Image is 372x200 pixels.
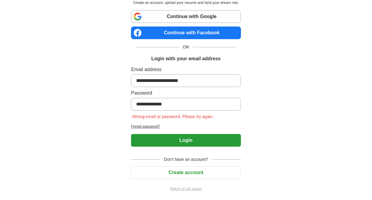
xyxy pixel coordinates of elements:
[131,166,241,179] button: Create account
[131,27,241,39] a: Continue with Facebook
[131,66,241,73] label: Email address
[179,44,193,50] span: OR
[131,10,241,23] a: Continue with Google
[160,156,212,163] span: Don't have an account?
[131,186,241,192] a: Return to job advert
[151,55,220,62] h1: Login with your email address
[131,170,241,175] a: Create account
[131,114,215,119] span: Wrong email or password. Please try again.
[131,89,241,97] label: Password
[131,124,241,129] a: Forgot password?
[131,134,241,147] button: Login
